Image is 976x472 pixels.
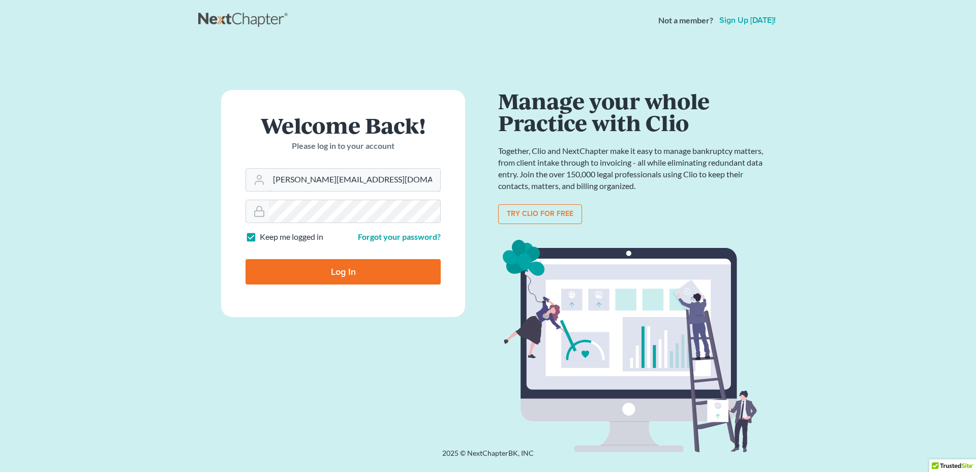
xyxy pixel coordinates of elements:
[658,15,713,26] strong: Not a member?
[246,140,441,152] p: Please log in to your account
[198,448,778,466] div: 2025 © NextChapterBK, INC
[260,231,323,243] label: Keep me logged in
[269,169,440,191] input: Email Address
[498,204,582,225] a: Try clio for free
[498,145,768,192] p: Together, Clio and NextChapter make it easy to manage bankruptcy matters, from client intake thro...
[246,114,441,136] h1: Welcome Back!
[358,232,441,241] a: Forgot your password?
[498,236,768,457] img: clio_bg-1f7fd5e12b4bb4ecf8b57ca1a7e67e4ff233b1f5529bdf2c1c242739b0445cb7.svg
[246,259,441,285] input: Log In
[498,90,768,133] h1: Manage your whole Practice with Clio
[717,16,778,24] a: Sign up [DATE]!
